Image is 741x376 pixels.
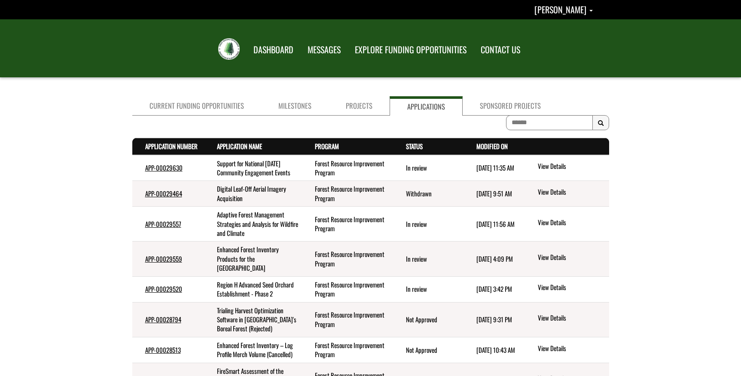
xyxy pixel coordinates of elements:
a: Program [315,141,339,151]
th: Actions [524,138,609,155]
td: 8/14/2024 10:43 AM [464,337,524,363]
td: Forest Resource Improvement Program [302,155,393,181]
td: APP-00028513 [132,337,204,363]
td: Forest Resource Improvement Program [302,241,393,276]
time: [DATE] 11:56 AM [476,219,515,229]
time: [DATE] 4:09 PM [476,254,513,263]
time: [DATE] 10:43 AM [476,345,515,355]
a: EXPLORE FUNDING OPPORTUNITIES [348,39,473,61]
td: Forest Resource Improvement Program [302,337,393,363]
td: APP-00029520 [132,276,204,302]
td: action menu [524,207,609,241]
td: action menu [524,181,609,207]
time: [DATE] 9:31 PM [476,315,512,324]
td: Adaptive Forest Management Strategies and Analysis for Wildfire and Climate [204,207,302,241]
a: MESSAGES [301,39,347,61]
a: APP-00029630 [145,163,183,172]
img: FRIAA Submissions Portal [218,38,240,60]
a: Sponsored Projects [463,96,558,116]
a: APP-00029559 [145,254,182,263]
td: action menu [524,276,609,302]
a: View details [538,344,605,354]
td: APP-00029559 [132,241,204,276]
a: Application Name [217,141,262,151]
td: In review [393,155,464,181]
td: Forest Resource Improvement Program [302,181,393,207]
td: Enhanced Forest Inventory – Log Profile Merch Volume (Cancelled) [204,337,302,363]
td: action menu [524,337,609,363]
a: Shannon Sexsmith [534,3,593,16]
time: [DATE] 11:35 AM [476,163,514,172]
td: In review [393,207,464,241]
a: APP-00029557 [145,219,181,229]
a: CONTACT US [474,39,527,61]
span: [PERSON_NAME] [534,3,586,16]
td: In review [393,276,464,302]
td: Not Approved [393,337,464,363]
a: APP-00029520 [145,284,182,293]
a: Projects [329,96,390,116]
a: APP-00028794 [145,315,181,324]
a: View details [538,313,605,324]
td: Enhanced Forest Inventory Products for the Lesser Slave Lake Region [204,241,302,276]
td: 5/14/2025 9:31 PM [464,302,524,337]
td: APP-00029630 [132,155,204,181]
td: APP-00028794 [132,302,204,337]
td: Withdrawn [393,181,464,207]
td: 8/28/2025 11:35 AM [464,155,524,181]
a: APP-00028513 [145,345,181,355]
td: 7/17/2025 3:42 PM [464,276,524,302]
td: action menu [524,155,609,181]
td: Region H Advanced Seed Orchard Establishment - Phase 2 [204,276,302,302]
button: Search Results [592,115,609,131]
a: View details [538,253,605,263]
a: Current Funding Opportunities [132,96,261,116]
td: action menu [524,302,609,337]
time: [DATE] 3:42 PM [476,284,512,293]
a: Status [406,141,423,151]
a: APP-00029464 [145,189,182,198]
td: Digital Leaf-Off Aerial Imagery Acquisition [204,181,302,207]
a: View details [538,162,605,172]
td: Not Approved [393,302,464,337]
a: DASHBOARD [247,39,300,61]
td: Trialing Harvest Optimization Software in Northern Alberta's Boreal Forest (Rejected) [204,302,302,337]
a: View details [538,218,605,228]
td: Support for National Forest Week Community Engagement Events [204,155,302,181]
a: View details [538,283,605,293]
td: 8/21/2025 9:51 AM [464,181,524,207]
td: Forest Resource Improvement Program [302,302,393,337]
a: Applications [390,96,463,116]
td: Forest Resource Improvement Program [302,276,393,302]
a: Modified On [476,141,508,151]
td: In review [393,241,464,276]
td: 8/15/2025 4:09 PM [464,241,524,276]
time: [DATE] 9:51 AM [476,189,512,198]
td: 8/18/2025 11:56 AM [464,207,524,241]
a: Application Number [145,141,198,151]
td: APP-00029557 [132,207,204,241]
a: Milestones [261,96,329,116]
td: action menu [524,241,609,276]
a: View details [538,187,605,198]
td: Forest Resource Improvement Program [302,207,393,241]
nav: Main Navigation [246,37,527,61]
td: APP-00029464 [132,181,204,207]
